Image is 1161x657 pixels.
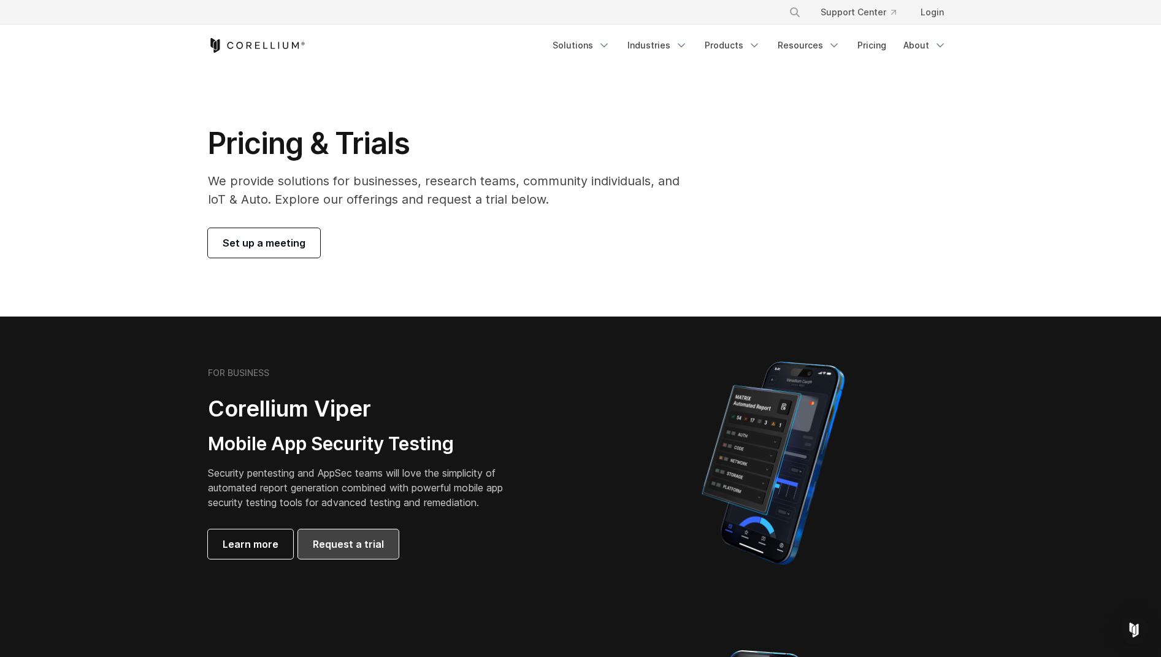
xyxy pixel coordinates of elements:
[208,395,522,423] h2: Corellium Viper
[208,432,522,456] h3: Mobile App Security Testing
[774,1,954,23] div: Navigation Menu
[850,34,894,56] a: Pricing
[811,1,906,23] a: Support Center
[770,34,848,56] a: Resources
[697,34,768,56] a: Products
[208,125,697,162] h1: Pricing & Trials
[911,1,954,23] a: Login
[545,34,618,56] a: Solutions
[223,236,305,250] span: Set up a meeting
[208,529,293,559] a: Learn more
[1119,615,1149,645] div: Open Intercom Messenger
[545,34,954,56] div: Navigation Menu
[208,172,697,209] p: We provide solutions for businesses, research teams, community individuals, and IoT & Auto. Explo...
[208,228,320,258] a: Set up a meeting
[223,537,278,551] span: Learn more
[313,537,384,551] span: Request a trial
[620,34,695,56] a: Industries
[784,1,806,23] button: Search
[298,529,399,559] a: Request a trial
[208,367,269,378] h6: FOR BUSINESS
[681,356,865,571] img: Corellium MATRIX automated report on iPhone showing app vulnerability test results across securit...
[208,466,522,510] p: Security pentesting and AppSec teams will love the simplicity of automated report generation comb...
[896,34,954,56] a: About
[208,38,305,53] a: Corellium Home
